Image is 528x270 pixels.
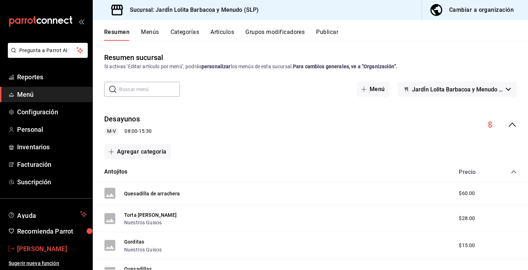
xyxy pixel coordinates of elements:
[17,125,87,134] span: Personal
[104,114,140,124] button: Desayunos
[19,47,77,54] span: Pregunta a Parrot AI
[452,169,497,175] div: Precio
[119,82,180,96] input: Buscar menú
[171,29,199,41] button: Categorías
[104,144,171,159] button: Agregar categoría
[124,238,144,245] button: Gorditas
[9,260,87,267] span: Sugerir nueva función
[449,5,514,15] div: Cambiar a organización
[124,246,162,253] button: Nuestros Guisos
[104,127,152,136] div: 08:00 - 15:30
[78,19,84,24] button: open_drawer_menu
[17,72,87,82] span: Reportes
[124,6,259,14] h3: Sucursal: JardÍn Lolita Barbacoa y Menudo (SLP)
[398,82,517,97] button: JardÍn Lolita Barbacoa y Menudo - SLP
[210,29,234,41] button: Artículos
[511,169,517,175] button: collapse-category-row
[293,64,397,69] strong: Para cambios generales, ve a “Organización”.
[104,168,128,176] button: Antojitos
[104,63,517,70] div: Si activas ‘Editar artículo por menú’, podrás los menús de esta sucursal.
[104,29,130,41] button: Resumen
[412,86,503,93] span: JardÍn Lolita Barbacoa y Menudo - SLP
[17,160,87,169] span: Facturación
[17,210,77,219] span: Ayuda
[202,64,231,69] strong: personalizar
[124,219,162,226] button: Nuestros Guisos
[141,29,159,41] button: Menús
[104,29,528,41] div: navigation tabs
[17,90,87,99] span: Menú
[5,52,88,59] a: Pregunta a Parrot AI
[357,82,389,97] button: Menú
[17,107,87,117] span: Configuración
[8,43,88,58] button: Pregunta a Parrot AI
[104,127,119,135] span: M-V
[316,29,338,41] button: Publicar
[459,190,475,197] span: $60.00
[245,29,305,41] button: Grupos modificadores
[17,177,87,187] span: Suscripción
[17,244,87,254] span: [PERSON_NAME]
[124,190,180,197] button: Quesadilla de arrachera
[104,52,163,63] div: Resumen sucursal
[17,226,87,236] span: Recomienda Parrot
[459,215,475,222] span: $28.00
[124,211,177,219] button: Torta [PERSON_NAME]
[93,108,528,141] div: collapse-menu-row
[459,242,475,249] span: $15.00
[17,142,87,152] span: Inventarios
